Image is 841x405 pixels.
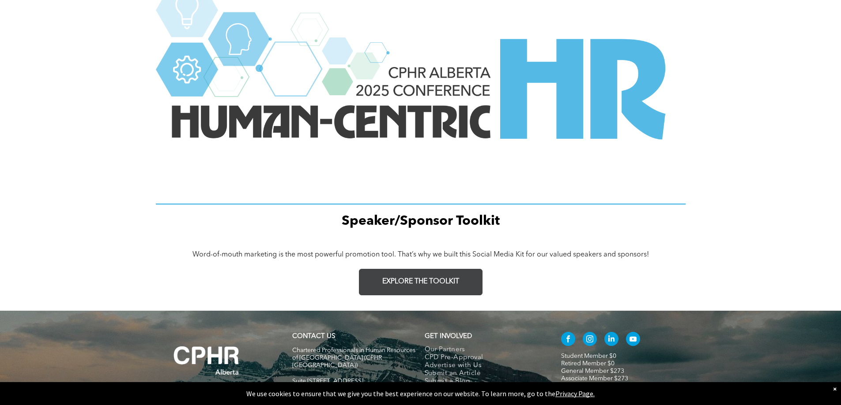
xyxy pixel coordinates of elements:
a: EXPLORE THE TOOLKIT [359,269,483,295]
a: Retired Member $0 [561,360,615,367]
a: CPD Pre-Approval [425,354,543,362]
a: Our Partners [425,346,543,354]
span: Speaker/Sponsor Toolkit [342,215,500,228]
a: linkedin [604,332,618,348]
a: Advertise with Us [425,362,543,370]
a: instagram [583,332,597,348]
span: Word-of-mouth marketing is the most powerful promotion tool. That’s why we built this Social Medi... [192,251,649,258]
a: Associate Member $273 [561,375,628,382]
a: CONTACT US [292,333,335,340]
a: facebook [561,332,575,348]
a: Student Member $0 [561,353,616,359]
a: youtube [626,332,640,348]
a: Submit a Blog [425,378,543,386]
img: A white background with a few lines on it [156,328,257,393]
span: Suite [STREET_ADDRESS] [292,378,363,384]
a: Submit an Article [425,370,543,378]
span: Chartered Professionals in Human Resources of [GEOGRAPHIC_DATA] (CPHR [GEOGRAPHIC_DATA]) [292,347,415,368]
div: Dismiss notification [833,384,837,393]
a: Privacy Page. [555,389,595,398]
span: EXPLORE THE TOOLKIT [382,278,459,286]
span: GET INVOLVED [425,333,472,340]
a: General Member $273 [561,368,624,374]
